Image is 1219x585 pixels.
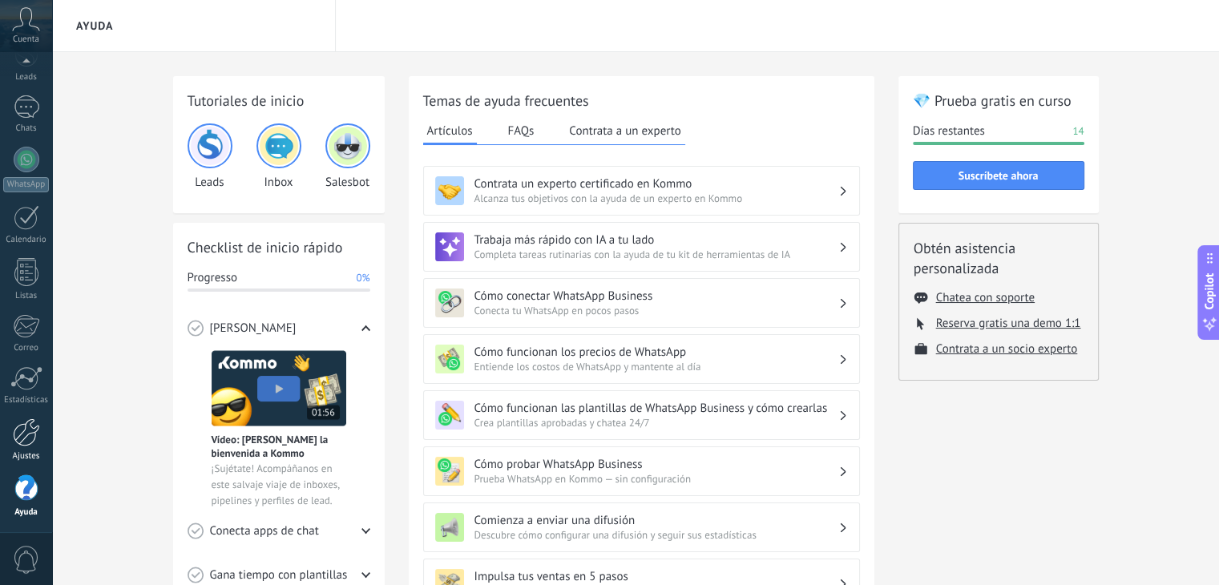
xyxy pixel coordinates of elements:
[1201,273,1217,310] span: Copilot
[423,91,860,111] h2: Temas de ayuda frecuentes
[256,123,301,190] div: Inbox
[474,345,838,360] h3: Cómo funcionan los precios de WhatsApp
[913,161,1084,190] button: Suscríbete ahora
[474,457,838,472] h3: Cómo probar WhatsApp Business
[423,119,477,145] button: Artículos
[210,523,319,539] span: Conecta apps de chat
[3,507,50,518] div: Ayuda
[210,321,297,337] span: [PERSON_NAME]
[474,401,838,416] h3: Cómo funcionan las plantillas de WhatsApp Business y cómo crearlas
[3,451,50,462] div: Ajustes
[913,123,985,139] span: Días restantes
[936,341,1078,357] button: Contrata a un socio experto
[474,513,838,528] h3: Comienza a enviar una difusión
[936,290,1035,305] button: Chatea con soporte
[3,291,50,301] div: Listas
[474,472,838,486] span: Prueba WhatsApp en Kommo — sin configuración
[212,433,346,460] span: Vídeo: [PERSON_NAME] la bienvenida a Kommo
[212,350,346,426] img: Meet video
[325,123,370,190] div: Salesbot
[474,248,838,261] span: Completa tareas rutinarias con la ayuda de tu kit de herramientas de IA
[474,304,838,317] span: Conecta tu WhatsApp en pocos pasos
[188,237,370,257] h2: Checklist de inicio rápido
[474,360,838,373] span: Entiende los costos de WhatsApp y mantente al día
[474,528,838,542] span: Descubre cómo configurar una difusión y seguir sus estadísticas
[3,123,50,134] div: Chats
[212,461,346,509] span: ¡Sujétate! Acompáñanos en este salvaje viaje de inboxes, pipelines y perfiles de lead.
[913,91,1084,111] h2: 💎 Prueba gratis en curso
[188,123,232,190] div: Leads
[565,119,684,143] button: Contrata a un experto
[3,177,49,192] div: WhatsApp
[504,119,539,143] button: FAQs
[474,416,838,430] span: Crea plantillas aprobadas y chatea 24/7
[914,238,1084,278] h2: Obtén asistencia personalizada
[474,232,838,248] h3: Trabaja más rápido con IA a tu lado
[210,567,348,583] span: Gana tiempo con plantillas
[474,288,838,304] h3: Cómo conectar WhatsApp Business
[3,72,50,83] div: Leads
[188,91,370,111] h2: Tutoriales de inicio
[474,569,838,584] h3: Impulsa tus ventas en 5 pasos
[3,343,50,353] div: Correo
[1072,123,1084,139] span: 14
[474,176,838,192] h3: Contrata un experto certificado en Kommo
[13,34,39,45] span: Cuenta
[356,270,369,286] span: 0%
[936,316,1081,331] button: Reserva gratis una demo 1:1
[3,395,50,405] div: Estadísticas
[959,170,1039,181] span: Suscríbete ahora
[474,192,838,205] span: Alcanza tus objetivos con la ayuda de un experto en Kommo
[188,270,237,286] span: Progresso
[3,235,50,245] div: Calendario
